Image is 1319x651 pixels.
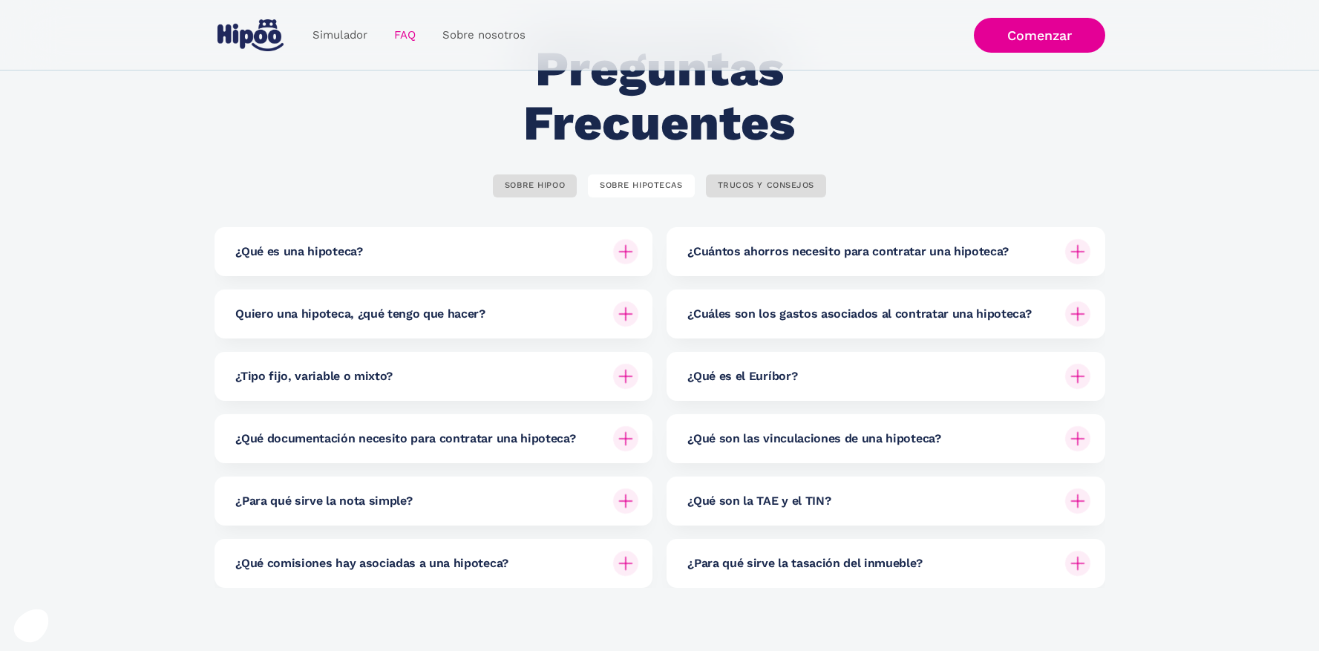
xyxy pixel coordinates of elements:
h6: ¿Qué es el Euríbor? [687,368,797,385]
h6: ¿Para qué sirve la nota simple? [235,493,412,509]
h6: Quiero una hipoteca, ¿qué tengo que hacer? [235,306,485,322]
h6: ¿Cuántos ahorros necesito para contratar una hipoteca? [687,243,1009,260]
h6: ¿Para qué sirve la tasación del inmueble? [687,555,922,572]
a: FAQ [381,21,429,50]
h6: ¿Qué comisiones hay asociadas a una hipoteca? [235,555,508,572]
a: home [215,13,287,57]
h6: ¿Qué son la TAE y el TIN? [687,493,831,509]
div: TRUCOS Y CONSEJOS [718,180,815,192]
a: Comenzar [974,18,1105,53]
h6: ¿Qué son las vinculaciones de una hipoteca? [687,431,940,447]
a: Sobre nosotros [429,21,539,50]
h6: ¿Qué es una hipoteca? [235,243,362,260]
div: SOBRE HIPOTECAS [600,180,682,192]
h6: ¿Qué documentación necesito para contratar una hipoteca? [235,431,575,447]
div: SOBRE HIPOO [505,180,565,192]
h6: ¿Tipo fijo, variable o mixto? [235,368,393,385]
h2: Preguntas Frecuentes [439,42,880,150]
a: Simulador [299,21,381,50]
h6: ¿Cuáles son los gastos asociados al contratar una hipoteca? [687,306,1031,322]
